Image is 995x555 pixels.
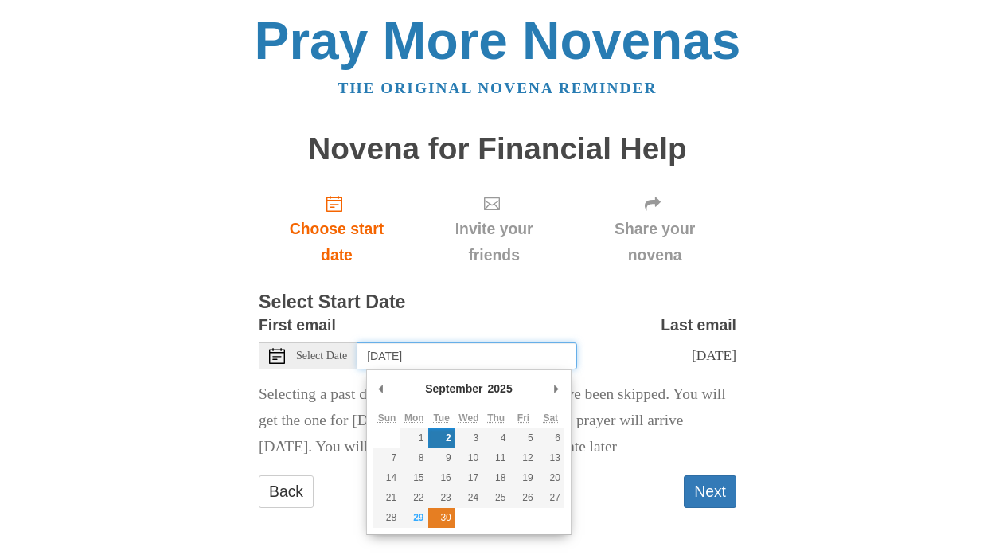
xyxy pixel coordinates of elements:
button: 9 [428,448,455,468]
input: Use the arrow keys to pick a date [357,342,577,369]
button: 21 [373,488,400,508]
button: Next Month [548,377,564,401]
a: The original novena reminder [338,80,657,96]
span: Share your novena [589,216,720,268]
div: Click "Next" to confirm your start date first. [415,182,573,276]
button: 3 [455,428,482,448]
label: First email [259,312,336,338]
button: 13 [537,448,564,468]
a: Back [259,475,314,508]
button: 6 [537,428,564,448]
abbr: Monday [404,412,424,424]
button: Previous Month [373,377,389,401]
span: Select Date [296,350,347,362]
button: 12 [509,448,537,468]
button: 4 [482,428,509,448]
span: Choose start date [275,216,399,268]
button: 25 [482,488,509,508]
button: 14 [373,468,400,488]
button: 7 [373,448,400,468]
button: 23 [428,488,455,508]
p: Selecting a past date means all the past prayers have been skipped. You will get the one for [DAT... [259,381,736,460]
button: 28 [373,508,400,528]
button: 16 [428,468,455,488]
button: 22 [400,488,427,508]
label: Last email [661,312,736,338]
button: 5 [509,428,537,448]
abbr: Thursday [487,412,505,424]
button: 20 [537,468,564,488]
h1: Novena for Financial Help [259,132,736,166]
button: 26 [509,488,537,508]
abbr: Wednesday [458,412,478,424]
button: 8 [400,448,427,468]
abbr: Tuesday [433,412,449,424]
button: 30 [428,508,455,528]
div: September [423,377,485,401]
h3: Select Start Date [259,292,736,313]
a: Pray More Novenas [255,11,741,70]
button: 10 [455,448,482,468]
abbr: Friday [517,412,529,424]
button: 2 [428,428,455,448]
button: 17 [455,468,482,488]
a: Choose start date [259,182,415,276]
div: Click "Next" to confirm your start date first. [573,182,736,276]
span: Invite your friends [431,216,557,268]
button: 19 [509,468,537,488]
button: 18 [482,468,509,488]
button: 1 [400,428,427,448]
button: Next [684,475,736,508]
button: 15 [400,468,427,488]
abbr: Sunday [378,412,396,424]
button: 24 [455,488,482,508]
div: 2025 [486,377,515,401]
button: 27 [537,488,564,508]
button: 11 [482,448,509,468]
abbr: Saturday [543,412,558,424]
span: [DATE] [692,347,736,363]
button: 29 [400,508,427,528]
